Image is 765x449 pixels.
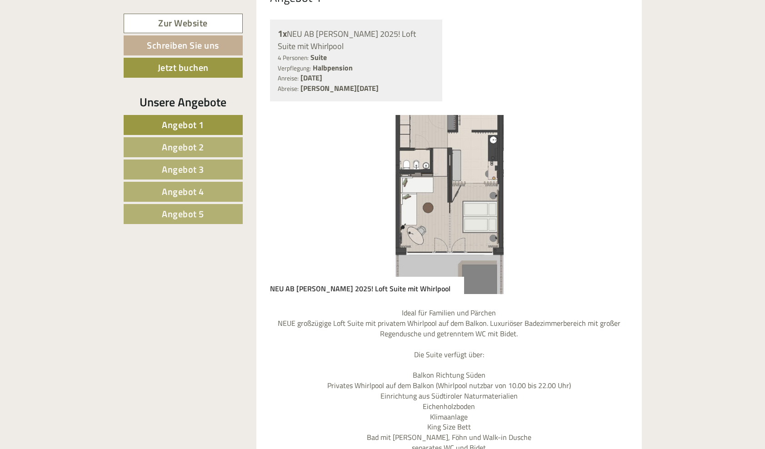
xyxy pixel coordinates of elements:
button: Next [603,193,612,216]
small: 4 Personen: [278,53,309,62]
div: NEU AB [PERSON_NAME] 2025! Loft Suite mit Whirlpool [270,277,464,294]
b: [DATE] [300,72,322,83]
a: Zur Website [124,14,243,33]
b: Halbpension [313,62,353,73]
span: Angebot 5 [162,207,204,221]
div: [GEOGRAPHIC_DATA] [14,26,140,34]
b: Suite [310,52,327,63]
span: Angebot 2 [162,140,204,154]
small: Abreise: [278,84,299,93]
button: Previous [286,193,295,216]
span: Angebot 3 [162,162,204,176]
div: Unsere Angebote [124,94,243,110]
img: image [270,115,628,294]
small: Anreise: [278,74,299,83]
span: Angebot 4 [162,185,204,199]
a: Jetzt buchen [124,58,243,78]
div: NEU AB [PERSON_NAME] 2025! Loft Suite mit Whirlpool [278,27,435,52]
div: [DATE] [163,7,195,22]
span: Angebot 1 [162,118,204,132]
b: 1x [278,26,287,40]
button: Senden [300,235,358,255]
div: Guten Tag, wie können wir Ihnen helfen? [7,25,145,52]
a: Schreiben Sie uns [124,35,243,55]
small: Verpflegung: [278,64,311,73]
small: 08:36 [14,44,140,50]
b: [PERSON_NAME][DATE] [300,83,379,94]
